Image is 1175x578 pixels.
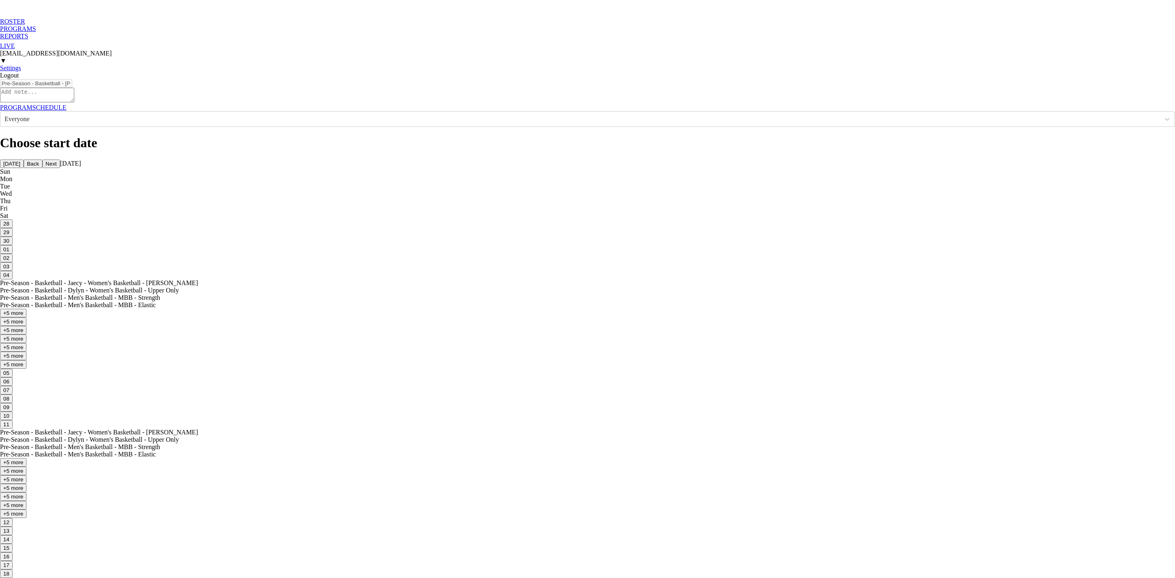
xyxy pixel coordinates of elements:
span: [DATE] [60,160,81,167]
button: Next [42,159,60,168]
div: Everyone [4,115,29,123]
iframe: Chat Widget [1134,539,1175,578]
a: SCHEDULE [32,104,67,111]
button: Back [24,159,42,168]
